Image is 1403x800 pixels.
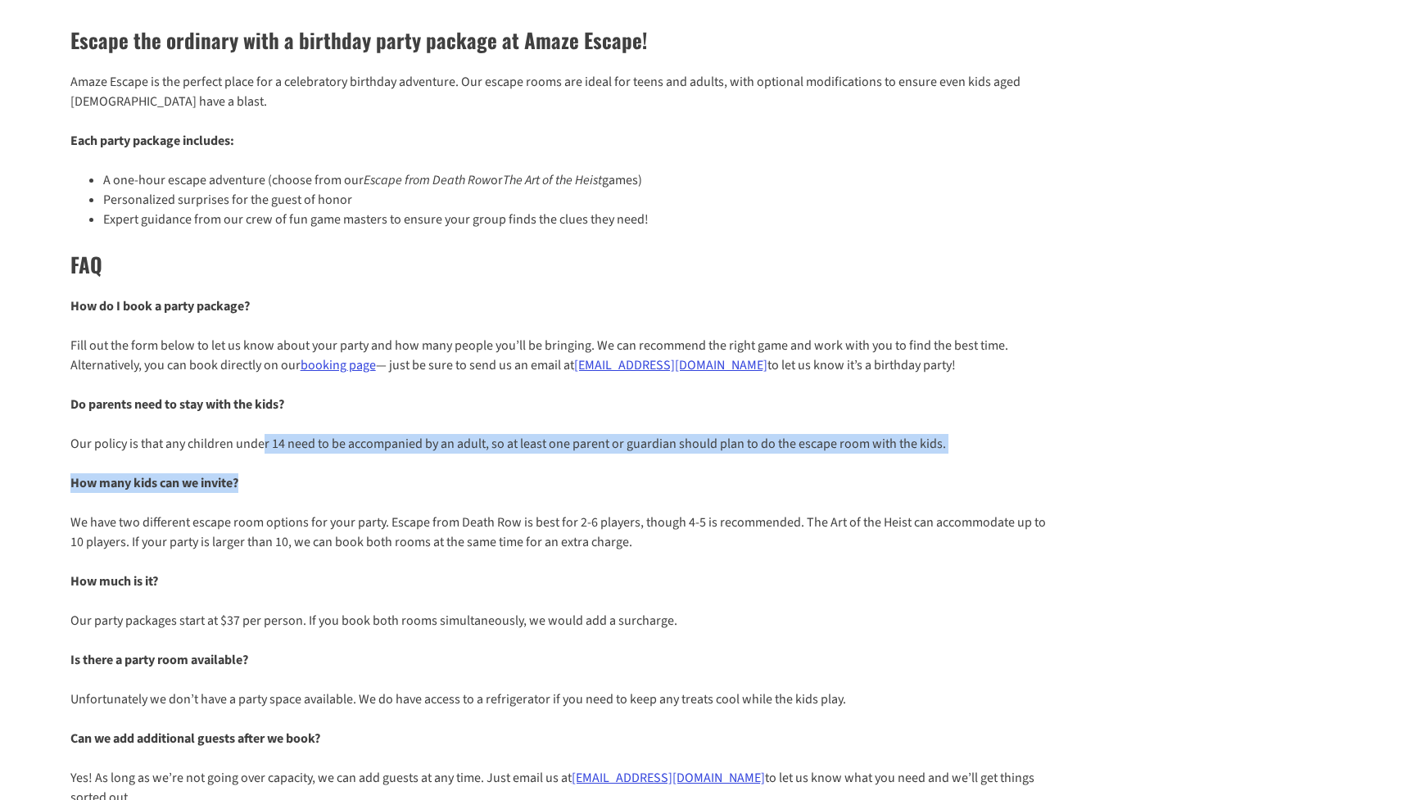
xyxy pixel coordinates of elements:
strong: Can we add additional guests after we book? [70,730,320,748]
strong: How much is it? [70,572,158,590]
strong: Is there a party room available? [70,651,248,669]
li: Personalized surprises for the guest of honor [103,190,1052,210]
li: A one-hour escape adventure (choose from our or games) [103,170,1052,190]
strong: How do I book a party package? [70,297,250,315]
p: Unfortunately we don’t have a party space available. We do have access to a refrigerator if you n... [70,689,1052,709]
h2: FAQ [70,249,1052,280]
h2: Escape the ordinary with a birthday party package at Amaze Escape! [70,25,1052,56]
em: Escape from Death Row [364,171,491,189]
strong: Do parents need to stay with the kids? [70,395,284,414]
p: We have two different escape room options for your party. Escape from Death Row is best for 2-6 p... [70,513,1052,552]
p: Amaze Escape is the perfect place for a celebratory birthday adventure. Our escape rooms are idea... [70,72,1052,111]
strong: Each party package includes: [70,132,234,150]
em: The Art of the Heist [503,171,602,189]
a: [EMAIL_ADDRESS][DOMAIN_NAME] [574,356,767,374]
p: Our policy is that any children under 14 need to be accompanied by an adult, so at least one pare... [70,434,1052,454]
li: Expert guidance from our crew of fun game masters to ensure your group finds the clues they need! [103,210,1052,229]
p: Our party packages start at $37 per person. If you book both rooms simultaneously, we would add a... [70,611,1052,631]
a: [EMAIL_ADDRESS][DOMAIN_NAME] [572,769,765,787]
a: booking page [301,356,376,374]
strong: How many kids can we invite? [70,474,238,492]
p: Fill out the form below to let us know about your party and how many people you’ll be bringing. W... [70,336,1052,375]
